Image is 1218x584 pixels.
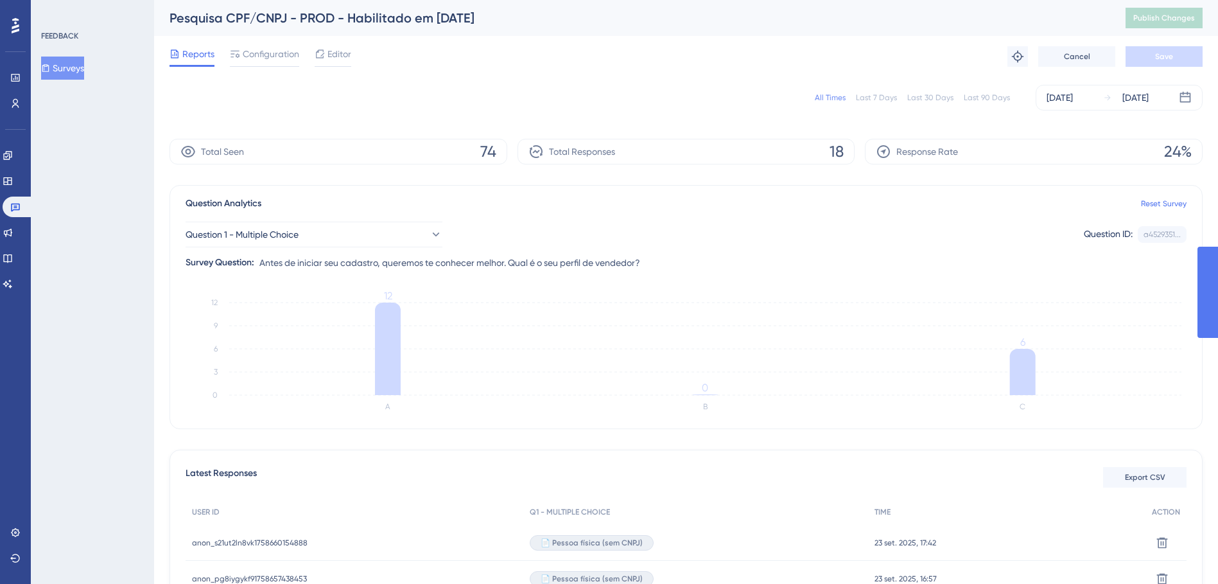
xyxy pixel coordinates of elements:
span: Question Analytics [186,196,261,211]
span: TIME [874,507,891,517]
span: Question 1 - Multiple Choice [186,227,299,242]
span: Antes de iniciar seu cadastro, queremos te conhecer melhor. Qual é o seu perfil de vendedor? [259,255,640,270]
tspan: 0 [213,391,218,400]
div: [DATE] [1122,90,1149,105]
span: Response Rate [896,144,958,159]
text: B [703,402,708,411]
button: Question 1 - Multiple Choice [186,222,442,247]
span: Total Responses [549,144,615,159]
span: Export CSV [1125,472,1165,482]
span: 18 [830,141,844,162]
div: Question ID: [1084,226,1133,243]
span: 23 set. 2025, 16:57 [874,574,937,584]
span: Latest Responses [186,466,257,489]
div: Last 7 Days [856,93,897,103]
a: Reset Survey [1141,199,1187,209]
span: Q1 - MULTIPLE CHOICE [530,507,610,517]
span: ACTION [1152,507,1180,517]
div: All Times [815,93,846,103]
tspan: 3 [214,367,218,376]
span: 📄 Pessoa física (sem CNPJ) [541,538,643,548]
button: Surveys [41,57,84,80]
span: USER ID [192,507,220,517]
div: Survey Question: [186,255,254,270]
div: Last 90 Days [964,93,1010,103]
div: FEEDBACK [41,31,78,41]
tspan: 12 [384,290,392,302]
tspan: 0 [702,382,708,394]
button: Export CSV [1103,467,1187,488]
span: Reports [182,46,214,62]
div: a4529351... [1144,229,1181,240]
span: Editor [327,46,351,62]
span: Save [1155,51,1173,62]
span: 23 set. 2025, 17:42 [874,538,936,548]
span: Cancel [1064,51,1090,62]
tspan: 6 [214,344,218,353]
span: 74 [480,141,496,162]
div: [DATE] [1047,90,1073,105]
button: Save [1126,46,1203,67]
iframe: UserGuiding AI Assistant Launcher [1164,533,1203,572]
button: Publish Changes [1126,8,1203,28]
text: C [1020,402,1025,411]
text: A [385,402,390,411]
tspan: 12 [211,298,218,307]
div: Pesquisa CPF/CNPJ - PROD - Habilitado em [DATE] [170,9,1093,27]
span: anon_pg8iygykf91758657438453 [192,574,307,584]
span: 24% [1164,141,1192,162]
div: Last 30 Days [907,93,953,103]
span: 📄 Pessoa física (sem CNPJ) [541,574,643,584]
span: Total Seen [201,144,244,159]
tspan: 9 [214,321,218,330]
span: Publish Changes [1133,13,1195,23]
span: anon_s21ut2ln8vk1758660154888 [192,538,308,548]
tspan: 6 [1020,336,1025,348]
button: Cancel [1038,46,1115,67]
span: Configuration [243,46,299,62]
